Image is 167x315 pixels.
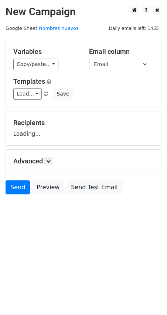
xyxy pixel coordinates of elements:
[13,119,154,127] h5: Recipients
[39,25,78,31] a: Nombres nuevos
[53,88,72,100] button: Save
[13,48,78,56] h5: Variables
[13,119,154,138] div: Loading...
[13,77,45,85] a: Templates
[66,180,122,194] a: Send Test Email
[6,25,79,31] small: Google Sheet:
[13,157,154,165] h5: Advanced
[6,180,30,194] a: Send
[6,6,161,18] h2: New Campaign
[13,59,58,70] a: Copy/paste...
[13,88,42,100] a: Load...
[89,48,154,56] h5: Email column
[106,25,161,31] a: Daily emails left: 1455
[32,180,64,194] a: Preview
[106,24,161,32] span: Daily emails left: 1455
